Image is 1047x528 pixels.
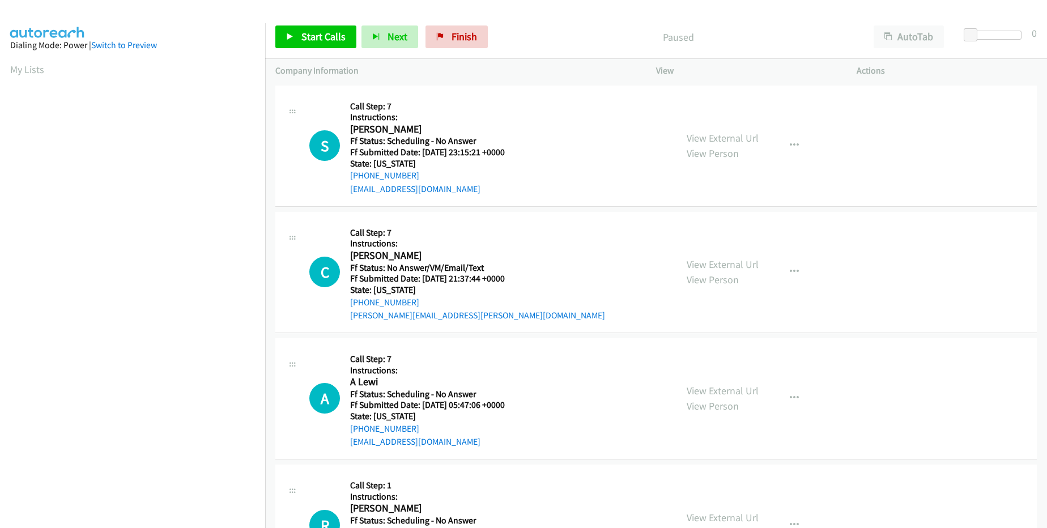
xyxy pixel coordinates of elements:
h5: Ff Status: Scheduling - No Answer [350,135,519,147]
h5: Call Step: 7 [350,227,605,239]
a: View Person [687,399,739,412]
a: View External Url [687,131,759,144]
span: Start Calls [301,30,346,43]
p: View [656,64,836,78]
h5: State: [US_STATE] [350,284,605,296]
h2: [PERSON_NAME] [350,123,519,136]
a: [EMAIL_ADDRESS][DOMAIN_NAME] [350,436,480,447]
p: Paused [503,29,853,45]
a: [PERSON_NAME][EMAIL_ADDRESS][PERSON_NAME][DOMAIN_NAME] [350,310,605,321]
p: Actions [857,64,1037,78]
a: View External Url [687,258,759,271]
h5: Instructions: [350,112,519,123]
h5: Ff Submitted Date: [DATE] 23:15:21 +0000 [350,147,519,158]
h5: Instructions: [350,491,519,503]
h1: C [309,257,340,287]
h5: Ff Status: Scheduling - No Answer [350,389,519,400]
h1: S [309,130,340,161]
div: The call is yet to be attempted [309,130,340,161]
h5: State: [US_STATE] [350,158,519,169]
iframe: Resource Center [1014,219,1047,309]
div: Dialing Mode: Power | [10,39,255,52]
a: [PHONE_NUMBER] [350,423,419,434]
a: View External Url [687,384,759,397]
h5: Instructions: [350,238,605,249]
a: View Person [687,273,739,286]
h5: Instructions: [350,365,519,376]
h1: A [309,383,340,414]
h5: Ff Status: Scheduling - No Answer [350,515,519,526]
a: Switch to Preview [91,40,157,50]
h5: Ff Submitted Date: [DATE] 21:37:44 +0000 [350,273,605,284]
span: Finish [452,30,477,43]
div: 0 [1032,25,1037,41]
p: Company Information [275,64,636,78]
button: AutoTab [874,25,944,48]
h5: State: [US_STATE] [350,411,519,422]
div: The call is yet to be attempted [309,383,340,414]
h5: Call Step: 1 [350,480,519,491]
a: Start Calls [275,25,356,48]
a: Finish [425,25,488,48]
a: [PHONE_NUMBER] [350,170,419,181]
h5: Ff Status: No Answer/VM/Email/Text [350,262,605,274]
button: Next [361,25,418,48]
a: My Lists [10,63,44,76]
a: [PHONE_NUMBER] [350,297,419,308]
h5: Call Step: 7 [350,101,519,112]
div: Delay between calls (in seconds) [969,31,1022,40]
a: View Person [687,147,739,160]
div: The call is yet to be attempted [309,257,340,287]
h2: A Lewi [350,376,519,389]
span: Next [388,30,407,43]
a: [EMAIL_ADDRESS][DOMAIN_NAME] [350,184,480,194]
h5: Ff Submitted Date: [DATE] 05:47:06 +0000 [350,399,519,411]
a: View External Url [687,511,759,524]
h2: [PERSON_NAME] [350,502,519,515]
h5: Call Step: 7 [350,354,519,365]
h2: [PERSON_NAME] [350,249,519,262]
